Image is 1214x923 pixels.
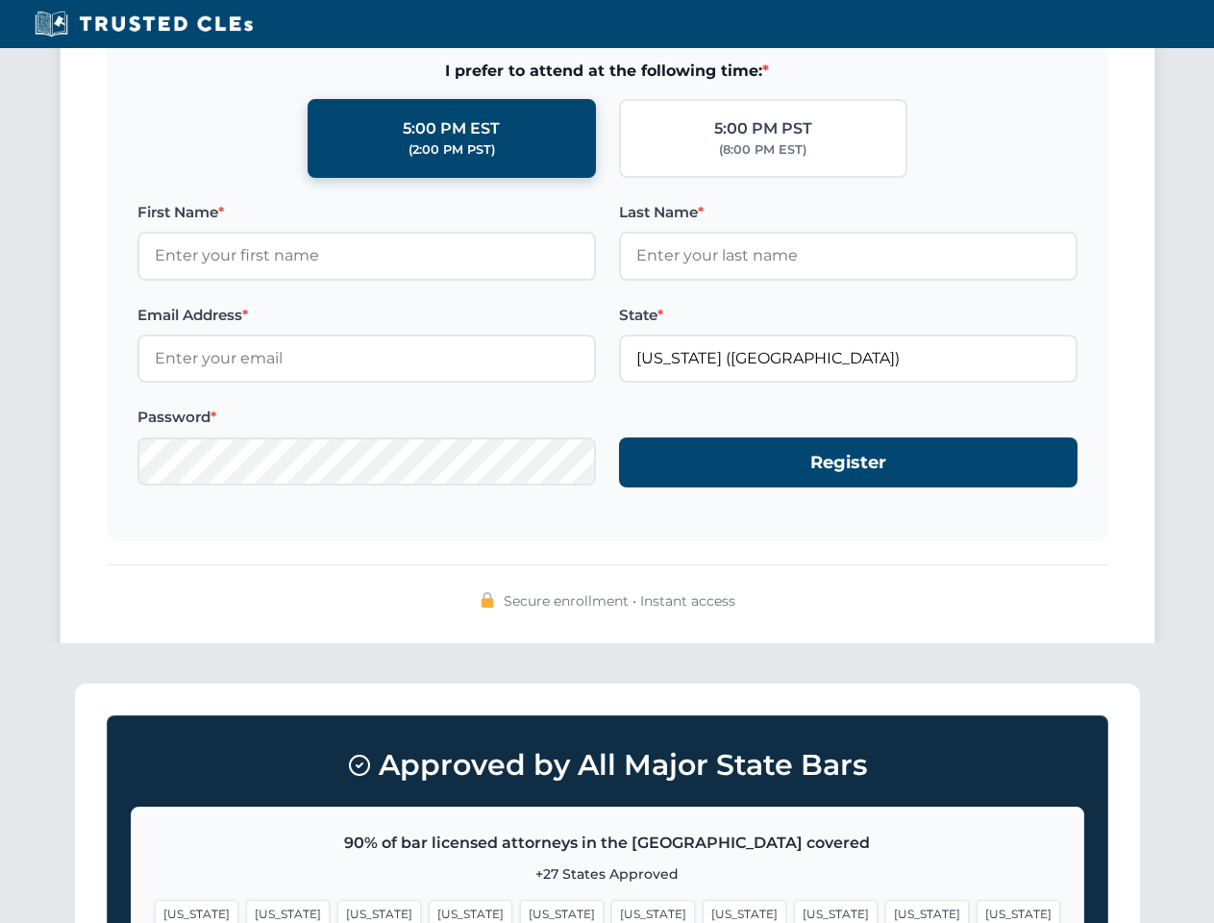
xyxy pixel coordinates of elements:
[719,140,806,160] div: (8:00 PM EST)
[131,739,1084,791] h3: Approved by All Major State Bars
[137,304,596,327] label: Email Address
[403,116,500,141] div: 5:00 PM EST
[137,59,1078,84] span: I prefer to attend at the following time:
[619,304,1078,327] label: State
[714,116,812,141] div: 5:00 PM PST
[155,831,1060,856] p: 90% of bar licensed attorneys in the [GEOGRAPHIC_DATA] covered
[504,590,735,611] span: Secure enrollment • Instant access
[137,406,596,429] label: Password
[619,232,1078,280] input: Enter your last name
[409,140,495,160] div: (2:00 PM PST)
[619,437,1078,488] button: Register
[619,201,1078,224] label: Last Name
[137,335,596,383] input: Enter your email
[619,335,1078,383] input: Missouri (MO)
[155,863,1060,885] p: +27 States Approved
[137,201,596,224] label: First Name
[29,10,259,38] img: Trusted CLEs
[480,592,495,608] img: 🔒
[137,232,596,280] input: Enter your first name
